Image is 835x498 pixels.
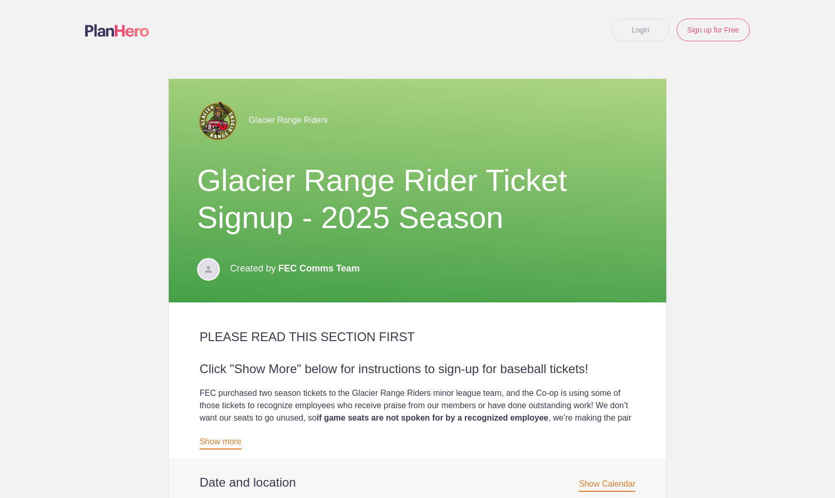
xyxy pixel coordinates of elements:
h1: Glacier Range Rider Ticket Signup - 2025 Season [197,162,638,236]
span: FEC Comms Team [278,263,360,274]
a: Sign up for Free [677,19,750,41]
strong: if game seats are not spoken for by a recognized employee [316,413,548,422]
img: Rangeriders [197,100,238,141]
img: Davatar [197,258,220,281]
div: FEC purchased two season tickets to the Glacier Range Riders minor league team, and the Co-op is ... [200,387,636,437]
a: Show more [200,437,242,449]
p: Created by [230,257,360,280]
span: Show Calendar [579,479,635,492]
h2: Date and location [200,475,636,490]
h2: Click "Show More" below for instructions to sign-up for baseball tickets! [200,361,636,377]
div: Glacier Range Riders [197,100,638,141]
h2: PLEASE READ THIS SECTION FIRST [200,329,636,345]
a: Login [612,19,669,41]
img: Logo main planhero [85,24,149,37]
